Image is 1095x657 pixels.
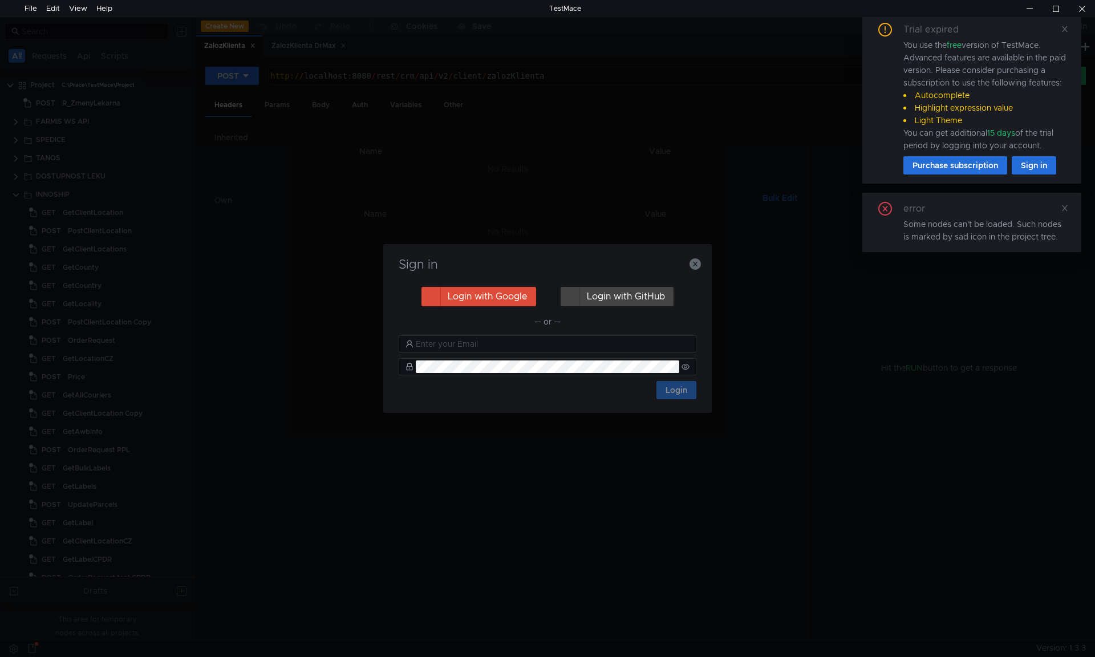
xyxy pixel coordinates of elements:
[421,287,536,306] button: Login with Google
[416,338,690,350] input: Enter your Email
[903,127,1068,152] div: You can get additional of the trial period by logging into your account.
[987,128,1015,138] span: 15 days
[397,258,698,271] h3: Sign in
[903,39,1068,152] div: You use the version of TestMace. Advanced features are available in the paid version. Please cons...
[1012,156,1056,175] button: Sign in
[903,202,939,216] div: error
[903,89,1068,102] li: Autocomplete
[903,23,972,36] div: Trial expired
[903,156,1007,175] button: Purchase subscription
[903,102,1068,114] li: Highlight expression value
[947,40,962,50] span: free
[903,114,1068,127] li: Light Theme
[399,315,696,328] div: — or —
[561,287,674,306] button: Login with GitHub
[903,218,1068,243] div: Some nodes can't be loaded. Such nodes is marked by sad icon in the project tree.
